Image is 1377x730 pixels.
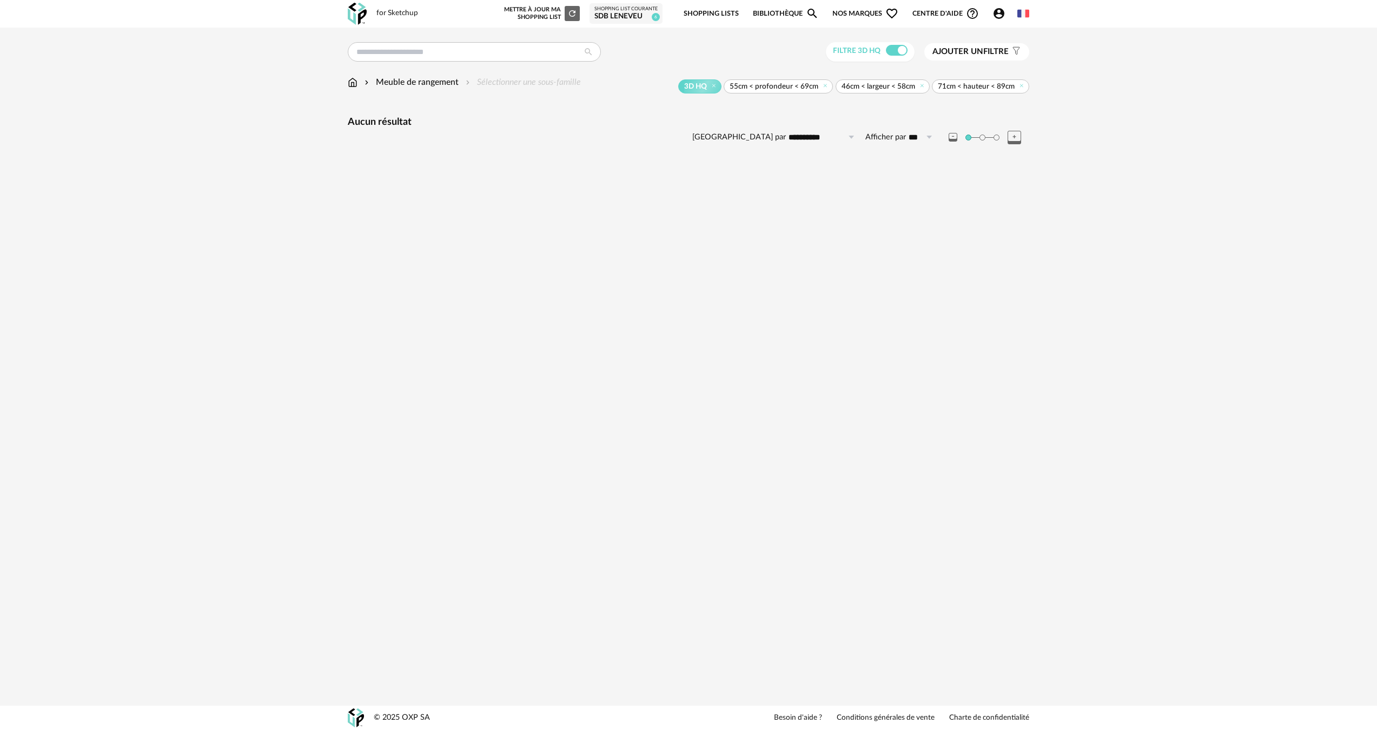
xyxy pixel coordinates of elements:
[594,6,658,12] div: Shopping List courante
[966,7,979,20] span: Help Circle Outline icon
[885,7,898,20] span: Heart Outline icon
[594,6,658,22] a: Shopping List courante SDB LENEVEU 6
[652,13,660,21] span: 6
[992,7,1005,20] span: Account Circle icon
[1017,8,1029,19] img: fr
[992,7,1010,20] span: Account Circle icon
[348,3,367,25] img: OXP
[753,1,819,26] a: BibliothèqueMagnify icon
[949,713,1029,723] a: Charte de confidentialité
[684,1,739,26] a: Shopping Lists
[912,7,979,20] span: Centre d'aideHelp Circle Outline icon
[774,713,822,723] a: Besoin d'aide ?
[932,48,983,56] span: Ajouter un
[832,1,898,26] span: Nos marques
[684,82,707,91] span: 3D HQ
[692,132,786,143] label: [GEOGRAPHIC_DATA] par
[932,46,1009,57] span: filtre
[374,713,430,723] div: © 2025 OXP SA
[837,713,935,723] a: Conditions générales de vente
[1009,46,1021,57] span: Filter icon
[865,132,906,143] label: Afficher par
[362,76,459,89] div: Meuble de rangement
[938,82,1015,91] span: 71cm < hauteur < 89cm
[924,43,1029,61] button: Ajouter unfiltre Filter icon
[842,82,915,91] span: 46cm < largeur < 58cm
[348,708,364,727] img: OXP
[348,116,1029,129] div: Aucun résultat
[376,9,418,18] div: for Sketchup
[502,6,580,21] div: Mettre à jour ma Shopping List
[833,47,881,55] span: Filtre 3D HQ
[567,10,577,16] span: Refresh icon
[348,76,358,89] img: svg+xml;base64,PHN2ZyB3aWR0aD0iMTYiIGhlaWdodD0iMTciIHZpZXdCb3g9IjAgMCAxNiAxNyIgZmlsbD0ibm9uZSIgeG...
[362,76,371,89] img: svg+xml;base64,PHN2ZyB3aWR0aD0iMTYiIGhlaWdodD0iMTYiIHZpZXdCb3g9IjAgMCAxNiAxNiIgZmlsbD0ibm9uZSIgeG...
[730,82,818,91] span: 55cm < profondeur < 69cm
[806,7,819,20] span: Magnify icon
[594,12,658,22] div: SDB LENEVEU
